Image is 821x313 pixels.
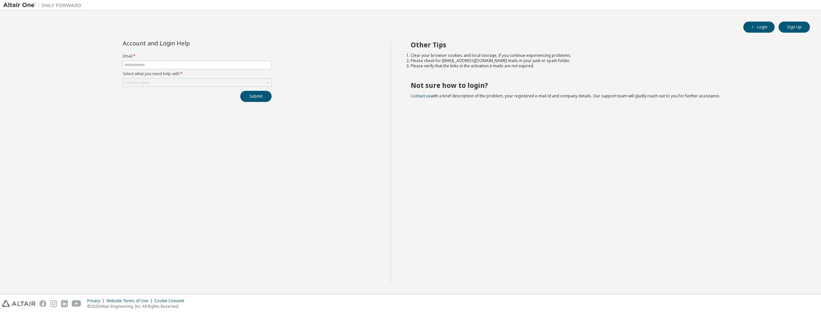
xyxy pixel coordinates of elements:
[61,300,68,307] img: linkedin.svg
[39,300,46,307] img: facebook.svg
[411,63,798,69] li: Please verify that the links in the activation e-mails are not expired.
[2,300,36,307] img: altair_logo.svg
[72,300,81,307] img: youtube.svg
[50,300,57,307] img: instagram.svg
[411,81,798,90] h2: Not sure how to login?
[411,93,720,99] span: with a brief description of the problem, your registered e-mail id and company details. Our suppo...
[240,91,272,102] button: Submit
[411,53,798,58] li: Clear your browser cookies and local storage, if you continue experiencing problems.
[106,298,154,304] div: Website Terms of Use
[123,54,272,59] label: Email
[411,58,798,63] li: Please check for [EMAIL_ADDRESS][DOMAIN_NAME] mails in your junk or spam folder.
[124,80,150,85] div: Click to select
[123,79,271,87] div: Click to select
[743,22,775,33] button: Login
[123,71,272,76] label: Select what you need help with
[411,93,431,99] a: Contact us
[123,41,242,46] div: Account and Login Help
[87,304,188,309] p: © 2025 Altair Engineering, Inc. All Rights Reserved.
[411,41,798,49] h2: Other Tips
[87,298,106,304] div: Privacy
[154,298,188,304] div: Cookie Consent
[3,2,85,8] img: Altair One
[779,22,810,33] button: Sign Up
